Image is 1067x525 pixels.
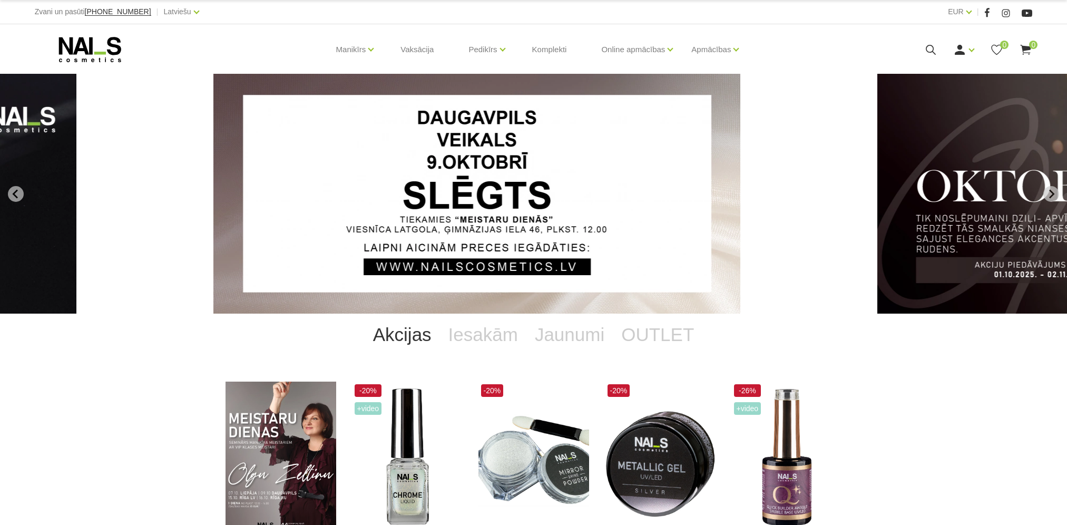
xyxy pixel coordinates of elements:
[35,5,151,18] div: Zvani un pasūti
[1029,41,1037,49] span: 0
[977,5,979,18] span: |
[1043,186,1059,202] button: Next slide
[526,314,613,356] a: Jaunumi
[355,384,382,397] span: -20%
[365,314,440,356] a: Akcijas
[392,24,442,75] a: Vaksācija
[1019,43,1032,56] a: 0
[1000,41,1009,49] span: 0
[481,384,504,397] span: -20%
[691,28,731,71] a: Apmācības
[213,74,854,314] li: 1 of 12
[990,43,1003,56] a: 0
[156,5,159,18] span: |
[336,28,366,71] a: Manikīrs
[164,5,191,18] a: Latviešu
[734,402,761,415] span: +Video
[601,28,665,71] a: Online apmācības
[355,402,382,415] span: +Video
[85,8,151,16] a: [PHONE_NUMBER]
[85,7,151,16] span: [PHONE_NUMBER]
[440,314,526,356] a: Iesakām
[8,186,24,202] button: Go to last slide
[608,384,630,397] span: -20%
[613,314,702,356] a: OUTLET
[948,5,964,18] a: EUR
[468,28,497,71] a: Pedikīrs
[734,384,761,397] span: -26%
[524,24,575,75] a: Komplekti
